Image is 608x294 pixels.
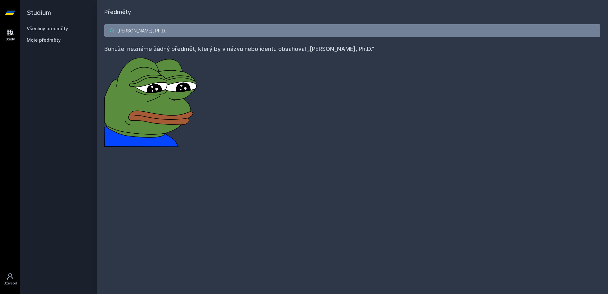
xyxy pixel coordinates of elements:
[3,281,17,286] div: Uživatel
[27,26,68,31] a: Všechny předměty
[1,269,19,289] a: Uživatel
[1,25,19,45] a: Study
[104,53,200,147] img: error_picture.png
[104,8,600,17] h1: Předměty
[27,37,61,43] span: Moje předměty
[104,45,600,53] h4: Bohužel neznáme žádný předmět, který by v názvu nebo identu obsahoval „[PERSON_NAME], Ph.D.”
[6,37,15,42] div: Study
[104,24,600,37] input: Název nebo ident předmětu…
